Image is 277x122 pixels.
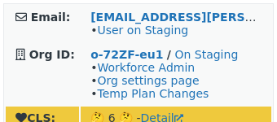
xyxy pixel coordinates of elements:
span: • • • [90,61,209,100]
strong: Email: [31,11,71,24]
strong: Org ID: [29,48,75,61]
a: o-72ZF-eu1 [90,48,163,61]
a: User on Staging [97,24,188,37]
span: • [90,24,188,37]
a: Temp Plan Changes [97,87,209,100]
a: Org settings page [97,74,199,87]
a: Workforce Admin [97,61,195,74]
strong: / [167,48,171,61]
a: On Staging [174,48,238,61]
